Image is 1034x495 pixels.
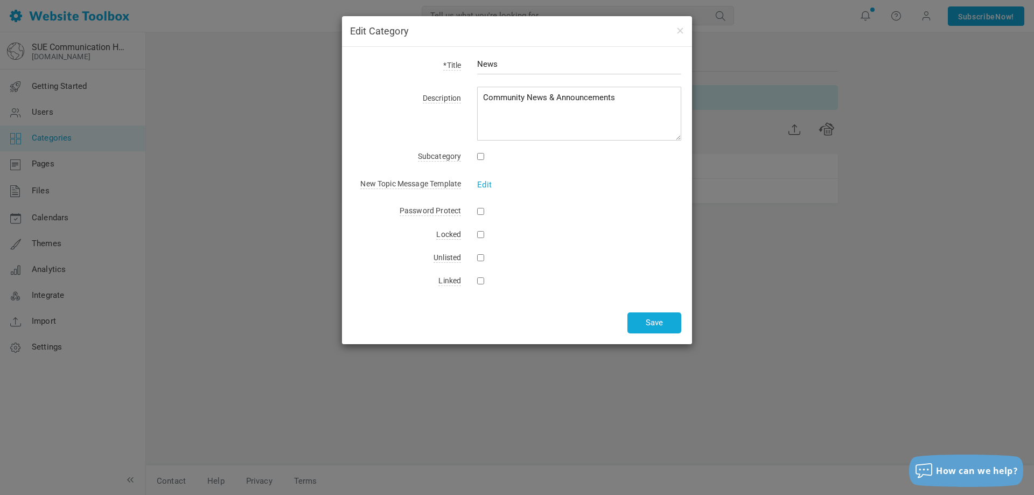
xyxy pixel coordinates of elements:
[936,465,1018,477] span: How can we help?
[360,179,461,189] span: New Topic Message Template
[438,276,461,286] span: Linked
[434,253,461,263] span: Unlisted
[400,206,461,216] span: Password Protect
[423,94,462,103] span: Description
[443,61,461,71] span: *Title
[477,87,681,141] textarea: Community News & Announcements
[436,230,461,240] span: Locked
[477,180,492,190] a: Edit
[909,455,1023,487] button: How can we help?
[418,152,462,162] span: Subcategory
[350,24,684,38] h4: Edit Category
[627,312,681,333] button: Save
